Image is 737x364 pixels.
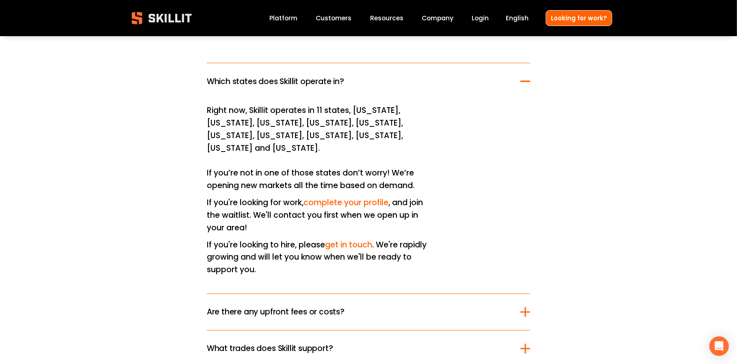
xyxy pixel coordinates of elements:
[370,13,403,24] a: folder dropdown
[207,343,520,355] span: What trades does Skillit support?
[207,306,520,318] span: Are there any upfront fees or costs?
[303,197,388,208] a: complete your profile
[207,197,433,234] p: If you're looking for work, , and join the waitlist. We'll contact you first when we open up in y...
[370,13,403,23] span: Resources
[207,294,530,330] button: Are there any upfront fees or costs?
[231,0,507,34] strong: Frequently Asked Questions
[506,13,529,24] div: language picker
[472,13,489,24] a: Login
[422,13,453,24] a: Company
[207,76,520,87] span: Which states does Skillit operate in?
[125,6,199,30] img: Skillit
[269,13,297,24] a: Platform
[207,104,433,192] p: Right now, Skillit operates in 11 states, [US_STATE], [US_STATE], [US_STATE], [US_STATE], [US_STA...
[325,240,372,251] a: get in touch
[546,10,612,26] a: Looking for work?
[207,63,530,100] button: Which states does Skillit operate in?
[207,100,530,293] div: Which states does Skillit operate in?
[207,239,433,277] p: If you're looking to hire, please . We're rapidly growing and will let you know when we'll be rea...
[316,13,352,24] a: Customers
[506,13,529,23] span: English
[709,336,729,356] div: Open Intercom Messenger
